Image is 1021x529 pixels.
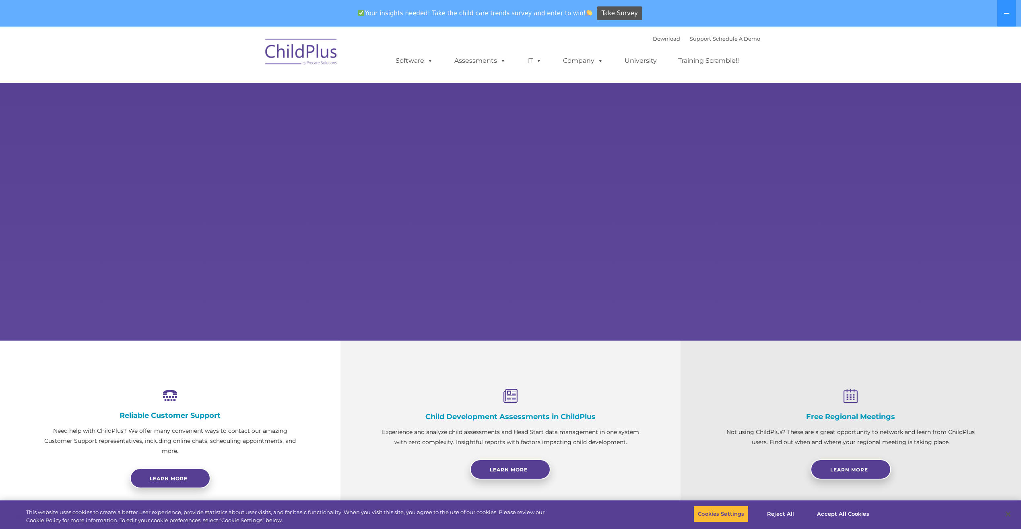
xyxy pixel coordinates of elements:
img: ✅ [358,10,364,16]
span: Learn More [490,467,528,473]
button: Close [999,505,1017,523]
a: Assessments [446,53,514,69]
p: Experience and analyze child assessments and Head Start data management in one system with zero c... [381,427,641,447]
h4: Child Development Assessments in ChildPlus [381,412,641,421]
span: Learn more [150,475,188,481]
div: This website uses cookies to create a better user experience, provide statistics about user visit... [26,508,561,524]
a: Software [388,53,441,69]
img: 👏 [586,10,592,16]
button: Cookies Settings [693,506,749,523]
p: Need help with ChildPlus? We offer many convenient ways to contact our amazing Customer Support r... [40,426,300,456]
a: Schedule A Demo [713,35,760,42]
img: ChildPlus by Procare Solutions [261,33,342,73]
button: Accept All Cookies [813,506,873,523]
a: Download [653,35,680,42]
a: Learn More [470,459,551,479]
span: Your insights needed! Take the child care trends survey and enter to win! [355,5,596,21]
button: Reject All [755,506,806,523]
a: Company [555,53,611,69]
h4: Free Regional Meetings [721,412,981,421]
a: University [617,53,665,69]
h4: Reliable Customer Support [40,411,300,420]
p: Not using ChildPlus? These are a great opportunity to network and learn from ChildPlus users. Fin... [721,427,981,447]
a: Learn more [130,468,210,488]
span: Take Survey [602,6,638,21]
a: Learn More [811,459,891,479]
a: Take Survey [597,6,642,21]
span: Learn More [830,467,868,473]
a: Support [690,35,711,42]
font: | [653,35,760,42]
a: Training Scramble!! [670,53,747,69]
a: IT [519,53,550,69]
